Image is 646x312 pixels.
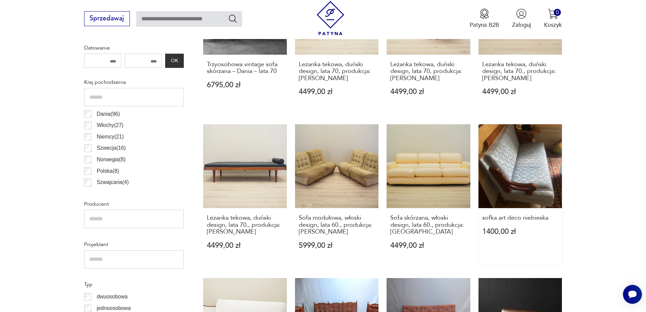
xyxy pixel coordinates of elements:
[207,61,283,75] h3: Trzyosobowa vintage sofa skórzana – Dania – lata 70
[479,8,490,19] img: Ikona medalu
[623,285,642,304] iframe: Smartsupp widget button
[478,124,562,265] a: sofka art deco niebieskasofka art deco niebieska1400,00 zł
[313,1,348,35] img: Patyna - sklep z meblami i dekoracjami vintage
[97,189,141,198] p: Czechosłowacja ( 3 )
[299,61,375,82] h3: Leżanka tekowa, duński design, lata 70, produkcja: [PERSON_NAME]
[84,240,184,249] p: Projektant
[512,8,531,29] button: Zaloguj
[390,242,467,249] p: 4499,00 zł
[482,215,559,221] h3: sofka art deco niebieska
[482,61,559,82] h3: Leżanka tekowa, duński design, lata 70., produkcja: [PERSON_NAME]
[165,54,183,68] button: OK
[84,200,184,208] p: Producent
[512,21,531,29] p: Zaloguj
[482,88,559,95] p: 4499,00 zł
[203,124,287,265] a: Leżanka tekowa, duński design, lata 70., produkcja: DaniaLeżanka tekowa, duński design, lata 70.,...
[470,8,499,29] button: Patyna B2B
[299,242,375,249] p: 5999,00 zł
[84,11,130,26] button: Sprzedawaj
[84,78,184,87] p: Kraj pochodzenia
[97,132,124,141] p: Niemcy ( 21 )
[482,228,559,235] p: 1400,00 zł
[548,8,558,19] img: Ikona koszyka
[470,21,499,29] p: Patyna B2B
[295,124,379,265] a: Sofa modułowa, włoski design, lata 60., produkcja: WłochySofa modułowa, włoski design, lata 60., ...
[299,88,375,95] p: 4499,00 zł
[554,9,561,16] div: 0
[228,14,238,23] button: Szukaj
[390,215,467,235] h3: Sofa skórzana, włoski design, lata 60., produkcja: [GEOGRAPHIC_DATA]
[207,242,283,249] p: 4499,00 zł
[390,61,467,82] h3: Leżanka tekowa, duński design, lata 70, produkcja: [PERSON_NAME]
[84,16,130,22] a: Sprzedawaj
[516,8,527,19] img: Ikonka użytkownika
[97,121,123,130] p: Włochy ( 27 )
[97,155,125,164] p: Norwegia ( 8 )
[387,124,470,265] a: Sofa skórzana, włoski design, lata 60., produkcja: WłochySofa skórzana, włoski design, lata 60., ...
[390,88,467,95] p: 4499,00 zł
[97,292,128,301] p: dwuosobowa
[97,110,120,118] p: Dania ( 96 )
[207,215,283,235] h3: Leżanka tekowa, duński design, lata 70., produkcja: [PERSON_NAME]
[84,43,184,52] p: Datowanie
[84,280,184,289] p: Typ
[97,167,119,176] p: Polska ( 8 )
[207,81,283,89] p: 6795,00 zł
[544,21,562,29] p: Koszyk
[544,8,562,29] button: 0Koszyk
[470,8,499,29] a: Ikona medaluPatyna B2B
[299,215,375,235] h3: Sofa modułowa, włoski design, lata 60., produkcja: [PERSON_NAME]
[97,178,129,187] p: Szwajcaria ( 4 )
[97,144,126,152] p: Szwecja ( 16 )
